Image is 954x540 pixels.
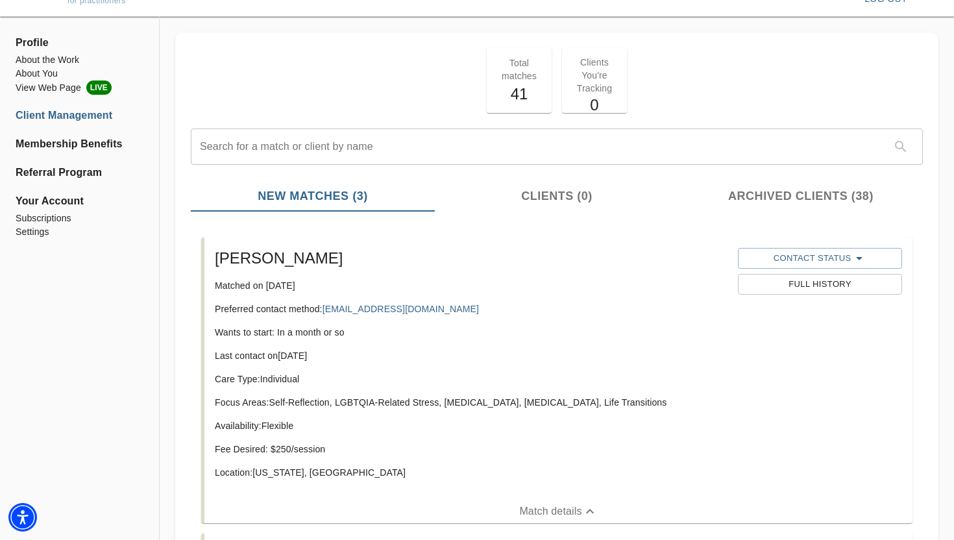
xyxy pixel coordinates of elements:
[215,349,728,362] p: Last contact on [DATE]
[16,136,143,152] a: Membership Benefits
[16,67,143,80] a: About You
[204,500,912,523] button: Match details
[323,304,479,314] a: [EMAIL_ADDRESS][DOMAIN_NAME]
[495,56,544,82] p: Total matches
[16,225,143,239] a: Settings
[687,188,915,205] span: Archived Clients (38)
[8,503,37,532] div: Accessibility Menu
[215,302,728,315] p: Preferred contact method:
[199,188,427,205] span: New Matches (3)
[215,396,728,409] p: Focus Areas: Self-Reflection, LGBTQIA-Related Stress, [MEDICAL_DATA], [MEDICAL_DATA], Life Transi...
[215,279,728,292] p: Matched on [DATE]
[738,248,902,269] button: Contact Status
[16,108,143,123] a: Client Management
[519,504,581,519] p: Match details
[215,326,728,339] p: Wants to start: In a month or so
[16,80,143,95] a: View Web PageLIVE
[86,80,112,95] span: LIVE
[570,56,619,95] p: Clients You're Tracking
[215,466,728,479] p: Location: [US_STATE], [GEOGRAPHIC_DATA]
[16,80,143,95] li: View Web Page
[16,53,143,67] a: About the Work
[16,193,143,209] span: Your Account
[215,248,728,269] h5: [PERSON_NAME]
[495,84,544,104] h5: 41
[443,188,671,205] span: Clients (0)
[16,165,143,180] a: Referral Program
[215,419,728,432] p: Availability: Flexible
[215,443,728,456] p: Fee Desired: $ 250 /session
[744,251,896,266] span: Contact Status
[215,373,728,386] p: Care Type: Individual
[744,277,896,292] span: Full History
[738,274,902,295] button: Full History
[16,212,143,225] a: Subscriptions
[16,35,143,51] span: Profile
[570,95,619,116] h5: 0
